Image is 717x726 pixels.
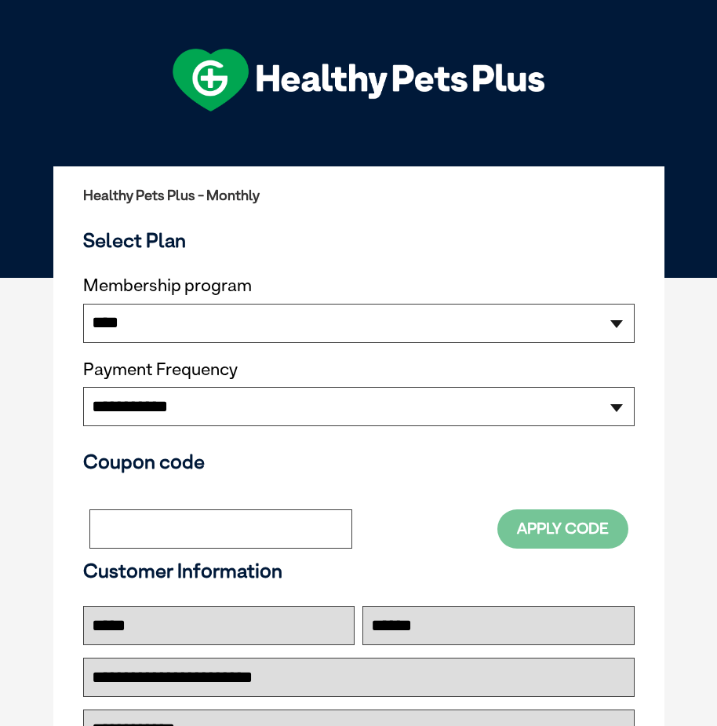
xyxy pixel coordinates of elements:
h3: Customer Information [83,559,635,582]
img: hpp-logo-landscape-green-white.png [173,49,544,111]
label: Membership program [83,275,635,296]
h2: Healthy Pets Plus - Monthly [83,188,635,203]
h3: Select Plan [83,228,635,252]
label: Payment Frequency [83,359,238,380]
button: Apply Code [497,509,628,548]
h3: Coupon code [83,450,635,473]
